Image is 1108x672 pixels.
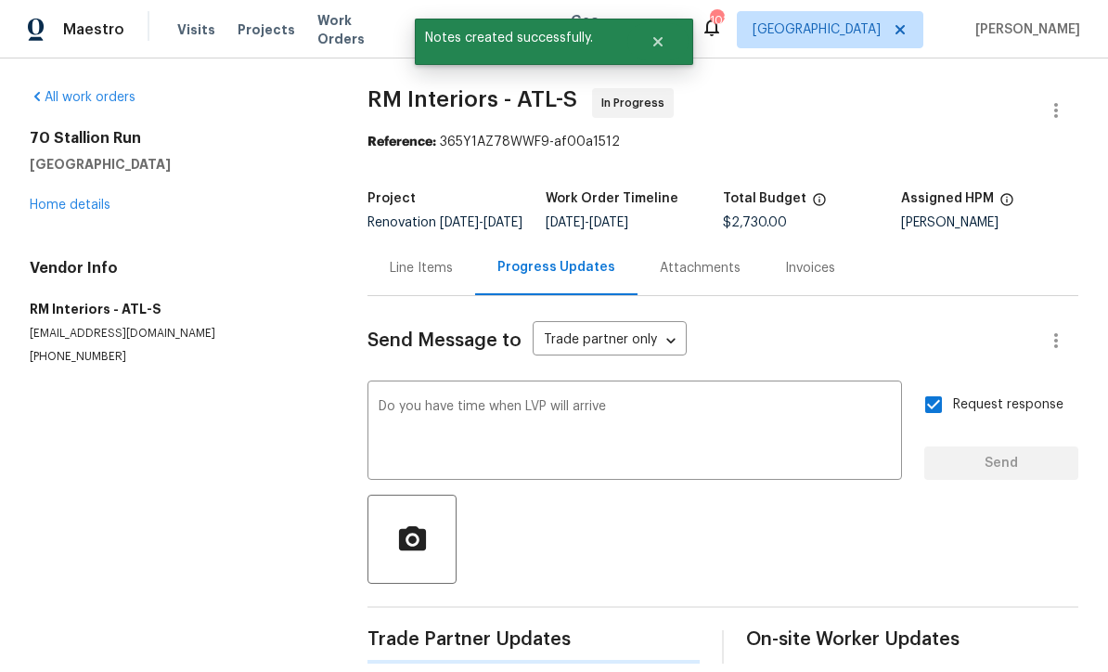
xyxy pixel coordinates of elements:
span: Maestro [63,20,124,39]
span: The hpm assigned to this work order. [999,192,1014,216]
p: [PHONE_NUMBER] [30,349,323,365]
span: Projects [238,20,295,39]
span: Trade Partner Updates [367,630,700,649]
div: Line Items [390,259,453,278]
span: - [440,216,522,229]
button: Close [627,23,689,60]
span: Request response [953,395,1063,415]
span: [DATE] [589,216,628,229]
h5: Assigned HPM [901,192,994,205]
span: On-site Worker Updates [746,630,1078,649]
span: Work Orders [317,11,393,48]
span: The total cost of line items that have been proposed by Opendoor. This sum includes line items th... [812,192,827,216]
a: All work orders [30,91,135,104]
span: [DATE] [440,216,479,229]
h5: [GEOGRAPHIC_DATA] [30,155,323,174]
h2: 70 Stallion Run [30,129,323,148]
span: RM Interiors - ATL-S [367,88,577,110]
div: Invoices [785,259,835,278]
span: In Progress [601,94,672,112]
div: Attachments [660,259,741,278]
div: [PERSON_NAME] [901,216,1079,229]
b: Reference: [367,136,436,149]
span: [DATE] [546,216,585,229]
span: Send Message to [367,331,522,350]
div: 103 [710,11,723,30]
div: Progress Updates [497,258,615,277]
a: Home details [30,199,110,212]
span: Renovation [367,216,522,229]
h5: Project [367,192,416,205]
span: Visits [177,20,215,39]
p: [EMAIL_ADDRESS][DOMAIN_NAME] [30,326,323,342]
h5: Total Budget [723,192,806,205]
div: Trade partner only [533,326,687,356]
span: [GEOGRAPHIC_DATA] [753,20,881,39]
span: - [546,216,628,229]
span: Geo Assignments [571,11,678,48]
span: [DATE] [483,216,522,229]
span: Notes created successfully. [415,19,627,58]
textarea: Do you have time when LVP will arrive [379,400,891,465]
h5: RM Interiors - ATL-S [30,300,323,318]
span: $2,730.00 [723,216,787,229]
h4: Vendor Info [30,259,323,278]
div: 365Y1AZ78WWF9-af00a1512 [367,133,1078,151]
span: [PERSON_NAME] [968,20,1080,39]
h5: Work Order Timeline [546,192,678,205]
